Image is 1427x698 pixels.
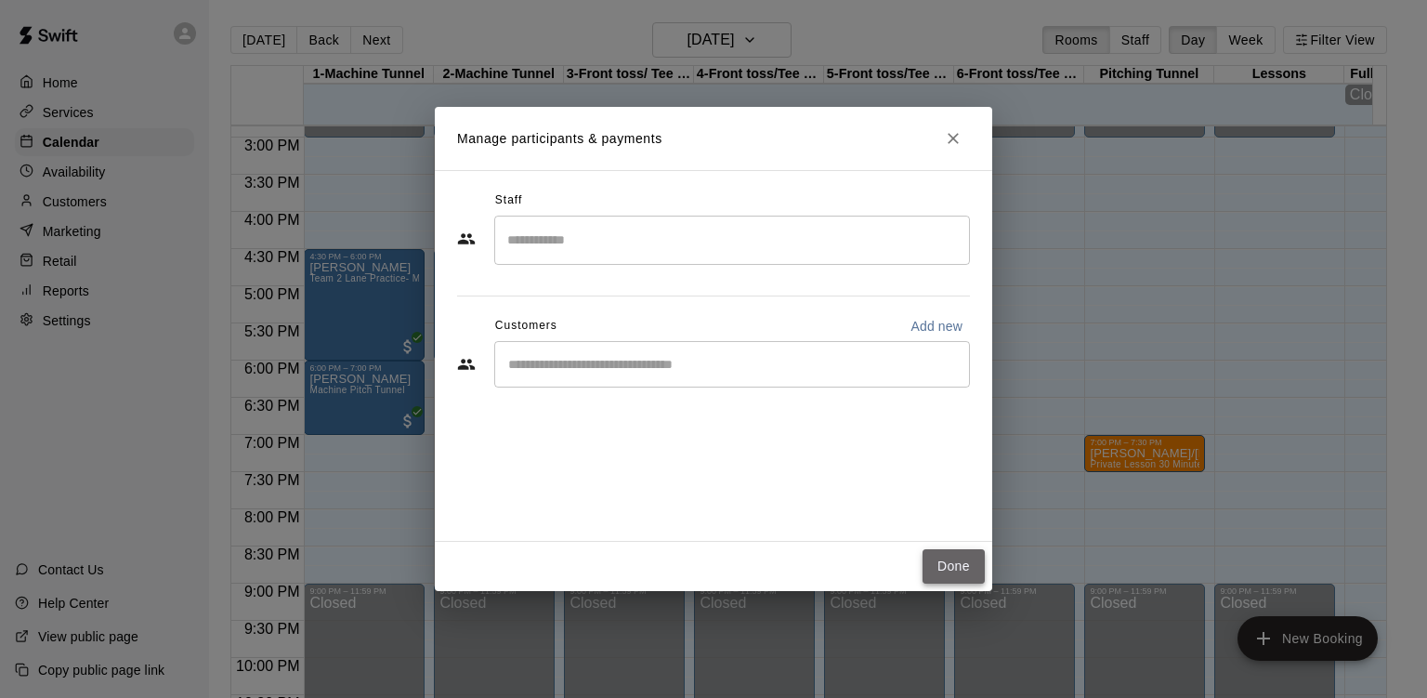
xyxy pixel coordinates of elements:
[457,129,662,149] p: Manage participants & payments
[495,186,522,216] span: Staff
[910,317,962,336] p: Add new
[494,216,970,265] div: Search staff
[457,230,476,248] svg: Staff
[923,549,985,584] button: Done
[457,355,476,374] svg: Customers
[936,122,970,155] button: Close
[494,341,970,388] div: Start typing to search customers...
[495,311,557,341] span: Customers
[903,311,970,341] button: Add new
